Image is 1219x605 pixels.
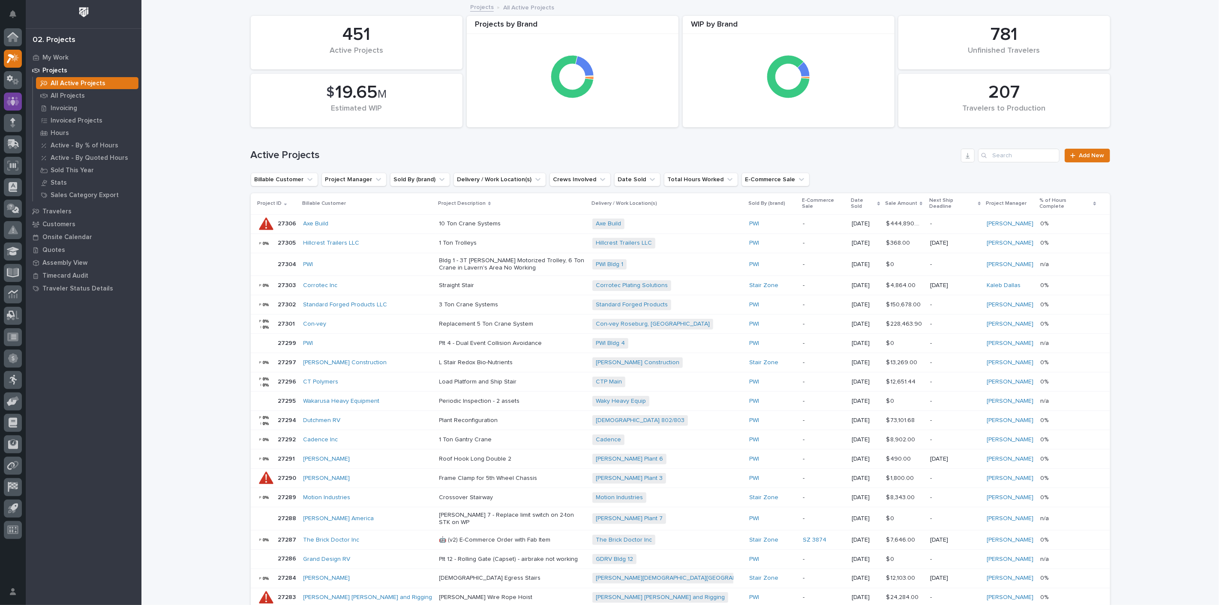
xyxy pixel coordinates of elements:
[803,359,845,366] p: -
[251,173,318,186] button: Billable Customer
[852,455,879,463] p: [DATE]
[749,220,759,228] a: PWI
[852,417,879,424] p: [DATE]
[439,436,585,443] p: 1 Ton Gantry Crane
[749,282,778,289] a: Stair Zone
[303,417,341,424] a: Dutchmen RV
[930,320,980,328] p: -
[33,90,141,102] a: All Projects
[749,475,759,482] a: PWI
[251,449,1110,469] tr: 2729127291 [PERSON_NAME] Roof Hook Long Double 2[PERSON_NAME] Plant 6 PWI -[DATE]$ 490.00$ 490.00...
[1040,238,1050,247] p: 0%
[439,556,585,563] p: Plt 12 - Rolling Gate (Capset) - airbrake not working
[803,220,845,228] p: -
[930,494,980,501] p: -
[596,340,625,347] a: PWI Bldg 4
[251,253,1110,276] tr: 2730427304 PWI Bldg 1 - 3T [PERSON_NAME] Motorized Trolley, 6 Ton Crane in Lavern's Area No Worki...
[987,398,1033,405] a: [PERSON_NAME]
[278,300,298,308] p: 27302
[596,282,668,289] a: Corrotec Plating Solutions
[852,261,879,268] p: [DATE]
[1040,415,1050,424] p: 0%
[76,4,92,20] img: Workspace Logo
[596,301,668,308] a: Standard Forged Products
[886,319,924,328] p: $ 228,463.90
[886,415,917,424] p: $ 73,101.68
[303,494,351,501] a: Motion Industries
[614,173,661,186] button: Date Sold
[439,359,585,366] p: L Stair Redox Bio-Nutrients
[987,436,1033,443] a: [PERSON_NAME]
[1040,573,1050,582] p: 0%
[303,515,374,522] a: [PERSON_NAME] America
[987,301,1033,308] a: [PERSON_NAME]
[439,536,585,544] p: 🤖 (v2) E-Commerce Order with Fab Item
[987,320,1033,328] a: [PERSON_NAME]
[930,282,980,289] p: [DATE]
[1079,153,1105,159] span: Add New
[886,238,912,247] p: $ 368.00
[803,398,845,405] p: -
[803,455,845,463] p: -
[749,240,759,247] a: PWI
[303,320,327,328] a: Con-vey
[303,556,351,563] a: Grand Design RV
[278,357,298,366] p: 27297
[42,67,67,75] p: Projects
[278,592,298,601] p: 27283
[886,300,923,308] p: $ 150,678.00
[1040,554,1051,563] p: n/a
[803,575,845,582] p: -
[596,494,643,501] a: Motion Industries
[303,475,350,482] a: [PERSON_NAME]
[886,280,918,289] p: $ 4,864.00
[886,513,896,522] p: $ 0
[886,554,896,563] p: $ 0
[987,378,1033,386] a: [PERSON_NAME]
[1040,300,1050,308] p: 0%
[596,594,725,601] a: [PERSON_NAME] [PERSON_NAME] and Rigging
[278,473,298,482] p: 27290
[596,378,622,386] a: CTP Main
[26,269,141,282] a: Timecard Audit
[749,455,759,463] a: PWI
[303,378,339,386] a: CT Polymers
[852,475,879,482] p: [DATE]
[278,454,297,463] p: 27291
[987,536,1033,544] a: [PERSON_NAME]
[596,398,646,405] a: Waky Heavy Equip
[803,378,845,386] p: -
[852,282,879,289] p: [DATE]
[852,378,879,386] p: [DATE]
[1040,280,1050,289] p: 0%
[886,377,918,386] p: $ 12,651.44
[439,282,585,289] p: Straight Stair
[278,319,297,328] p: 27301
[439,594,585,601] p: [PERSON_NAME] Wire Rope Hoist
[439,455,585,463] p: Roof Hook Long Double 2
[987,556,1033,563] a: [PERSON_NAME]
[1040,434,1050,443] p: 0%
[987,417,1033,424] a: [PERSON_NAME]
[987,515,1033,522] a: [PERSON_NAME]
[42,246,65,254] p: Quotes
[852,594,879,601] p: [DATE]
[51,92,85,100] p: All Projects
[549,173,611,186] button: Crews Involved
[1040,513,1051,522] p: n/a
[930,359,980,366] p: -
[251,314,1110,334] tr: 2730127301 Con-vey Replacement 5 Ton Crane SystemCon-vey Roseburg, [GEOGRAPHIC_DATA] PWI -[DATE]$...
[930,455,980,463] p: [DATE]
[439,320,585,328] p: Replacement 5 Ton Crane System
[439,417,585,424] p: Plant Reconfiguration
[596,359,679,366] a: [PERSON_NAME] Construction
[51,117,102,125] p: Invoiced Projects
[749,417,759,424] a: PWI
[26,51,141,64] a: My Work
[278,554,298,563] p: 27286
[26,231,141,243] a: Onsite Calendar
[803,240,845,247] p: -
[467,20,679,34] div: Projects by Brand
[390,173,450,186] button: Sold By (brand)
[987,261,1033,268] a: [PERSON_NAME]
